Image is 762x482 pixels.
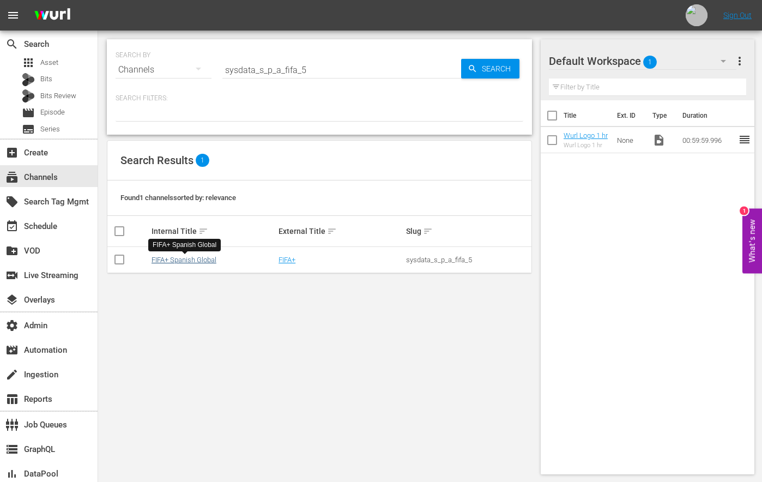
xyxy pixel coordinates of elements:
[5,171,19,184] span: Channels
[477,59,519,79] span: Search
[22,89,35,103] div: Bits Review
[5,146,19,159] span: Create
[5,195,19,208] span: Search Tag Mgmt
[5,418,19,431] span: Job Queues
[40,57,58,68] span: Asset
[738,133,751,146] span: reorder
[40,74,52,85] span: Bits
[733,55,746,68] span: more_vert
[423,226,433,236] span: sort
[5,467,19,480] span: DataPool
[5,443,19,456] span: GraphQL
[564,142,608,149] div: Wurl Logo 1 hr
[22,73,35,86] div: Bits
[40,107,65,118] span: Episode
[153,240,216,250] div: FIFA+ Spanish Global
[5,319,19,332] span: Admin
[198,226,208,236] span: sort
[652,134,666,147] span: Video
[733,48,746,74] button: more_vert
[5,244,19,257] span: VOD
[5,393,19,406] span: Reports
[740,207,748,215] div: 1
[152,225,275,238] div: Internal Title
[40,124,60,135] span: Series
[406,225,530,238] div: Slug
[5,368,19,381] span: Ingestion
[116,94,523,103] p: Search Filters:
[196,154,209,167] span: 1
[686,4,707,26] img: photo.jpg
[678,127,738,153] td: 00:59:59.996
[549,46,737,76] div: Default Workspace
[742,209,762,274] button: Open Feedback Widget
[5,269,19,282] span: Live Streaming
[279,256,295,264] a: FIFA+
[5,38,19,51] span: Search
[327,226,337,236] span: sort
[116,55,211,85] div: Channels
[613,127,648,153] td: None
[643,51,657,74] span: 1
[676,100,741,131] th: Duration
[5,344,19,357] span: Automation
[22,56,35,69] span: Asset
[152,256,216,264] a: FIFA+ Spanish Global
[723,11,752,20] a: Sign Out
[564,131,608,140] a: Wurl Logo 1 hr
[5,293,19,306] span: Overlays
[406,256,530,264] div: sysdata_s_p_a_fifa_5
[120,194,236,202] span: Found 1 channels sorted by: relevance
[40,91,76,101] span: Bits Review
[22,123,35,136] span: Series
[646,100,676,131] th: Type
[5,220,19,233] span: Schedule
[461,59,519,79] button: Search
[279,225,402,238] div: External Title
[564,100,610,131] th: Title
[7,9,20,22] span: menu
[120,154,193,167] span: Search Results
[22,106,35,119] span: Episode
[26,3,78,28] img: ans4CAIJ8jUAAAAAAAAAAAAAAAAAAAAAAAAgQb4GAAAAAAAAAAAAAAAAAAAAAAAAJMjXAAAAAAAAAAAAAAAAAAAAAAAAgAT5G...
[610,100,646,131] th: Ext. ID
